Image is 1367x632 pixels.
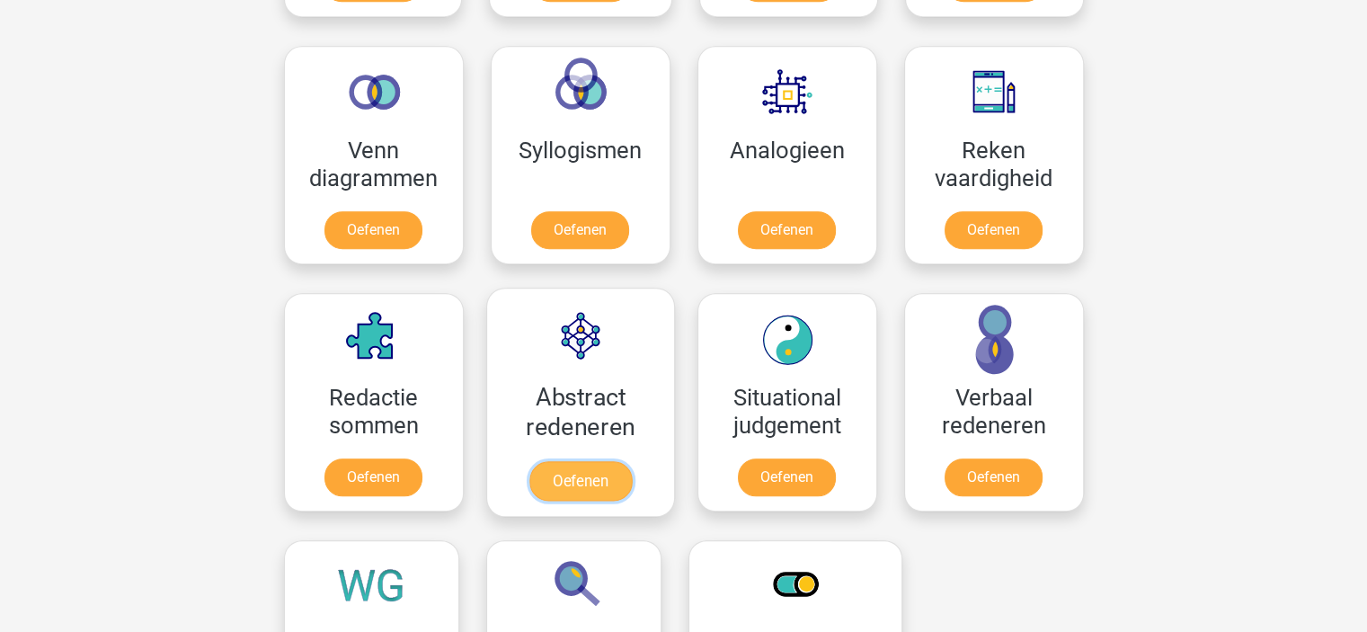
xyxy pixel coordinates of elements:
a: Oefenen [945,211,1043,249]
a: Oefenen [324,458,422,496]
a: Oefenen [738,458,836,496]
a: Oefenen [738,211,836,249]
a: Oefenen [945,458,1043,496]
a: Oefenen [324,211,422,249]
a: Oefenen [528,461,631,501]
a: Oefenen [531,211,629,249]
